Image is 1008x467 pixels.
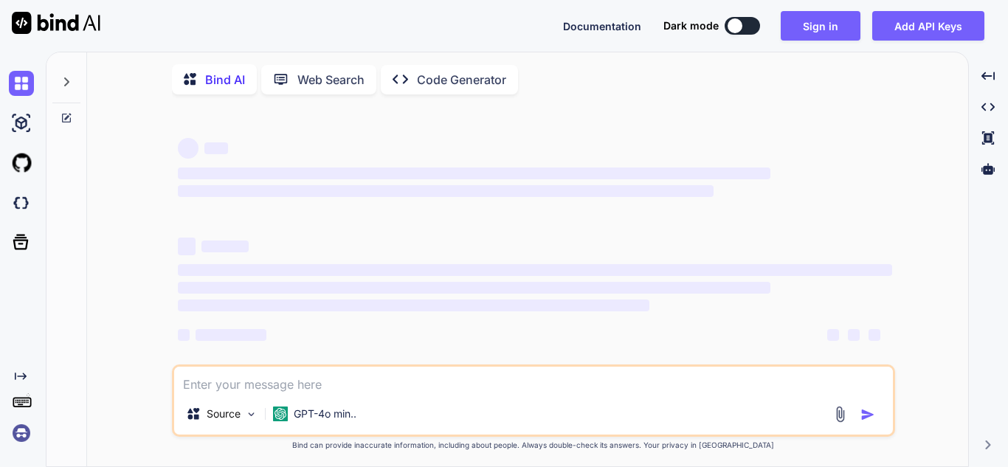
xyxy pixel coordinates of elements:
[273,407,288,421] img: GPT-4o mini
[178,282,770,294] span: ‌
[178,300,649,311] span: ‌
[12,12,100,34] img: Bind AI
[832,406,849,423] img: attachment
[205,71,245,89] p: Bind AI
[9,111,34,136] img: ai-studio
[417,71,506,89] p: Code Generator
[872,11,984,41] button: Add API Keys
[869,329,880,341] span: ‌
[178,238,196,255] span: ‌
[827,329,839,341] span: ‌
[663,18,719,33] span: Dark mode
[245,408,258,421] img: Pick Models
[781,11,860,41] button: Sign in
[178,138,199,159] span: ‌
[294,407,356,421] p: GPT-4o min..
[196,329,266,341] span: ‌
[860,407,875,422] img: icon
[9,421,34,446] img: signin
[172,440,895,451] p: Bind can provide inaccurate information, including about people. Always double-check its answers....
[563,20,641,32] span: Documentation
[178,329,190,341] span: ‌
[207,407,241,421] p: Source
[178,167,770,179] span: ‌
[848,329,860,341] span: ‌
[178,264,892,276] span: ‌
[563,18,641,34] button: Documentation
[178,185,714,197] span: ‌
[9,190,34,215] img: darkCloudIdeIcon
[201,241,249,252] span: ‌
[9,71,34,96] img: chat
[297,71,365,89] p: Web Search
[9,151,34,176] img: githubLight
[204,142,228,154] span: ‌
